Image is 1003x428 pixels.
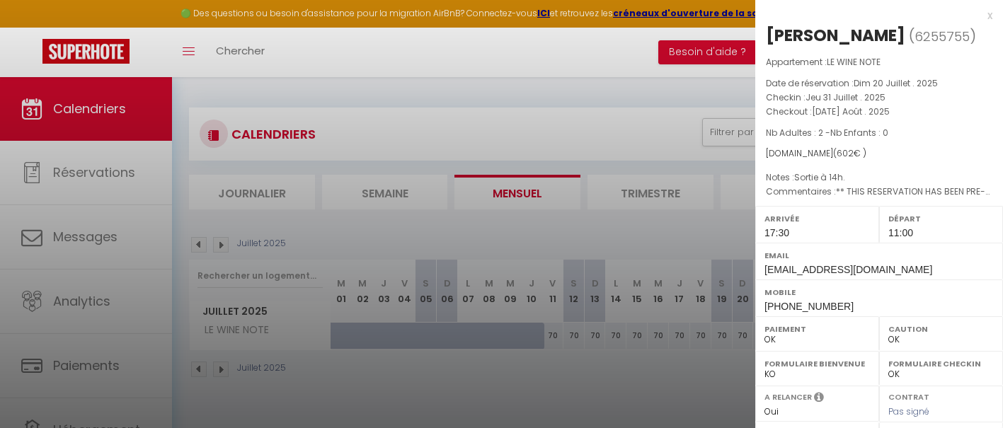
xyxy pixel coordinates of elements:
[888,391,929,400] label: Contrat
[766,91,992,105] p: Checkin :
[755,7,992,24] div: x
[764,264,932,275] span: [EMAIL_ADDRESS][DOMAIN_NAME]
[766,24,905,47] div: [PERSON_NAME]
[764,248,994,262] label: Email
[806,91,885,103] span: Jeu 31 Juillet . 2025
[766,105,992,119] p: Checkout :
[764,227,789,238] span: 17:30
[794,171,845,183] span: Sortie à 14h.
[833,147,866,159] span: ( € )
[888,405,929,417] span: Pas signé
[888,227,913,238] span: 11:00
[812,105,890,117] span: [DATE] Août . 2025
[888,357,994,371] label: Formulaire Checkin
[764,301,854,312] span: [PHONE_NUMBER]
[827,56,881,68] span: LE WINE NOTE
[764,391,812,403] label: A relancer
[764,285,994,299] label: Mobile
[854,77,938,89] span: Dim 20 Juillet . 2025
[766,127,888,139] span: Nb Adultes : 2 -
[830,127,888,139] span: Nb Enfants : 0
[764,357,870,371] label: Formulaire Bienvenue
[837,147,854,159] span: 602
[764,212,870,226] label: Arrivée
[888,322,994,336] label: Caution
[814,391,824,407] i: Sélectionner OUI si vous souhaiter envoyer les séquences de messages post-checkout
[766,55,992,69] p: Appartement :
[766,147,992,161] div: [DOMAIN_NAME]
[766,170,992,185] p: Notes :
[11,6,54,48] button: Ouvrir le widget de chat LiveChat
[909,26,976,46] span: ( )
[764,322,870,336] label: Paiement
[766,185,992,199] p: Commentaires :
[888,212,994,226] label: Départ
[766,76,992,91] p: Date de réservation :
[915,28,970,45] span: 6255755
